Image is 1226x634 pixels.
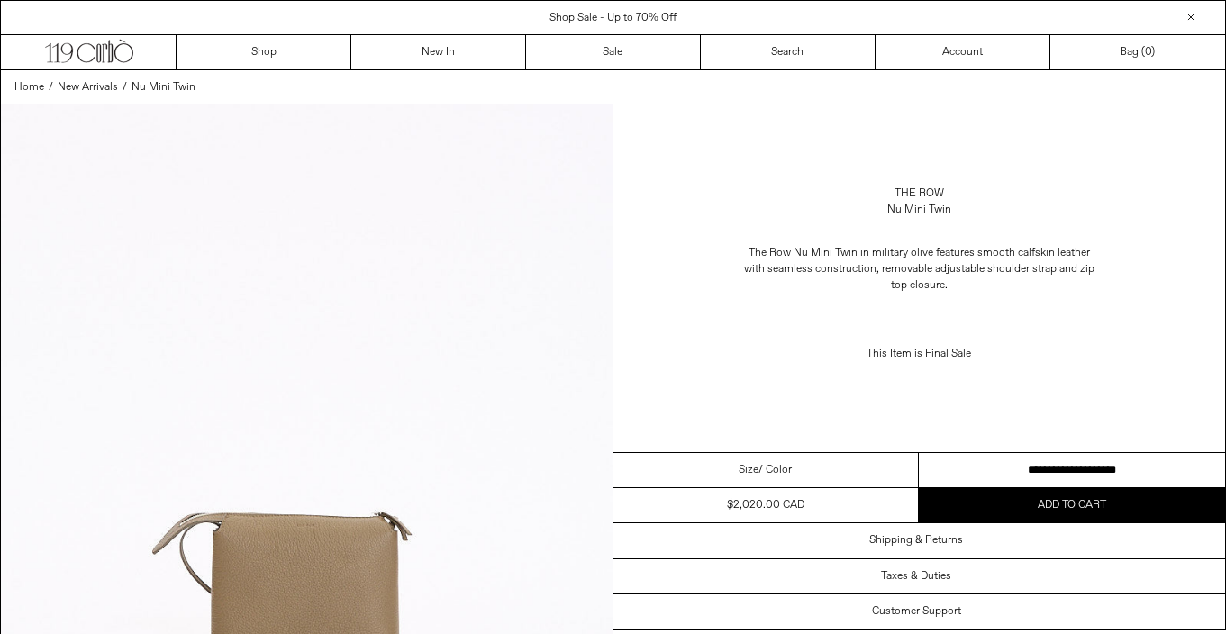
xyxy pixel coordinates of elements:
[1145,45,1151,59] span: 0
[919,488,1225,522] button: Add to cart
[1050,35,1225,69] a: Bag ()
[727,497,804,513] div: $2,020.00 CAD
[887,202,951,218] div: Nu Mini Twin
[14,79,44,95] a: Home
[1038,498,1106,512] span: Add to cart
[49,79,53,95] span: /
[872,605,961,618] h3: Customer Support
[1145,44,1155,60] span: )
[123,79,127,95] span: /
[132,80,195,95] span: Nu Mini Twin
[351,35,526,69] a: New In
[526,35,701,69] a: Sale
[869,534,963,547] h3: Shipping & Returns
[744,246,1094,293] span: The Row Nu Mini Twin in military olive features smooth calfskin leather with seamless constructio...
[549,11,677,25] a: Shop Sale - Up to 70% Off
[58,79,118,95] a: New Arrivals
[177,35,351,69] a: Shop
[881,570,951,583] h3: Taxes & Duties
[758,462,792,478] span: / Color
[867,347,971,361] span: This Item is Final Sale
[701,35,876,69] a: Search
[739,462,758,478] span: Size
[895,186,944,202] a: The Row
[132,79,195,95] a: Nu Mini Twin
[876,35,1050,69] a: Account
[58,80,118,95] span: New Arrivals
[14,80,44,95] span: Home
